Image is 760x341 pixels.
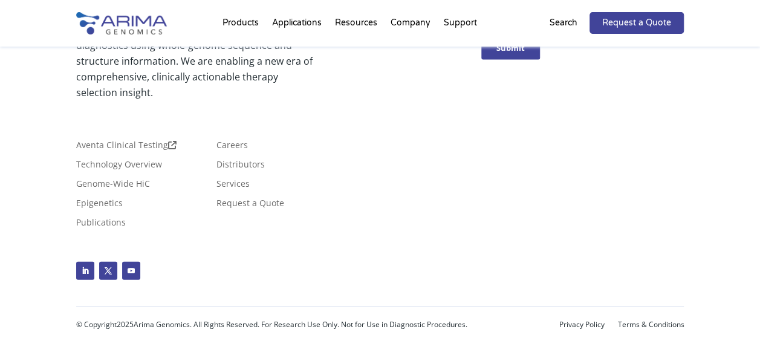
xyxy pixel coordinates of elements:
p: Search [550,15,577,31]
a: Careers [216,141,248,154]
a: Publications [76,218,126,232]
a: Follow on LinkedIn [76,262,94,280]
a: Privacy Policy [559,320,604,329]
p: Arima Genomics is redefining [MEDICAL_DATA] diagnostics using whole-genome sequence and structure... [76,22,319,100]
a: Distributors [216,160,265,174]
a: Epigenetics [76,199,123,212]
a: Terms & Conditions [617,320,684,329]
p: © Copyright Arima Genomics. All Rights Reserved. For Research Use Only. Not for Use in Diagnostic... [76,317,532,333]
a: Aventa Clinical Testing [76,141,177,154]
a: Genome-Wide HiC [76,180,150,193]
span: 2025 [117,319,134,330]
a: Request a Quote [216,199,284,212]
img: Arima-Genomics-logo [76,12,167,34]
a: Services [216,180,250,193]
a: Request a Quote [589,12,684,34]
a: Follow on X [99,262,117,280]
a: Technology Overview [76,160,162,174]
a: Follow on Youtube [122,262,140,280]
